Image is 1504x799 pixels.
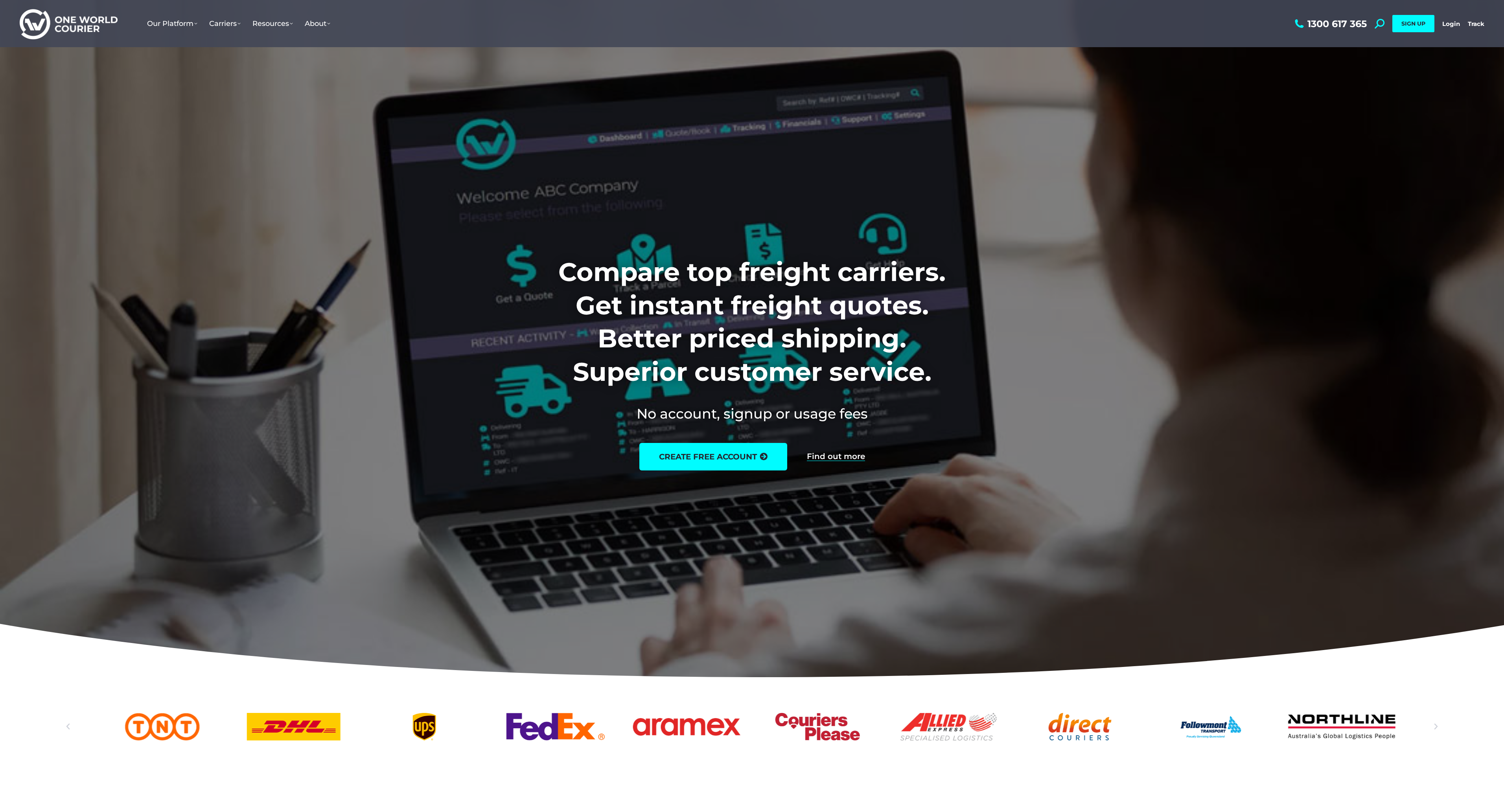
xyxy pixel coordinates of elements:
[1468,20,1484,28] a: Track
[895,713,1002,740] a: Allied Express logo
[639,443,787,470] a: create free account
[764,713,871,740] a: Couriers Please logo
[1026,713,1133,740] a: Direct Couriers logo
[147,19,197,28] span: Our Platform
[371,713,478,740] a: UPS logo
[1392,15,1434,32] a: SIGN UP
[502,713,609,740] div: 5 / 25
[203,11,247,36] a: Carriers
[1288,713,1395,740] a: Northline logo
[506,404,998,423] h2: No account, signup or usage fees
[764,713,871,740] div: 7 / 25
[895,713,1002,740] div: 8 / 25
[20,8,118,40] img: One World Courier
[209,19,241,28] span: Carriers
[807,452,865,461] a: Find out more
[1401,20,1425,27] span: SIGN UP
[1293,19,1367,29] a: 1300 617 365
[239,713,347,740] div: 3 / 25
[506,255,998,388] h1: Compare top freight carriers. Get instant freight quotes. Better priced shipping. Superior custom...
[1288,713,1395,740] div: 11 / 25
[252,19,293,28] span: Resources
[1157,713,1265,740] a: Followmont transoirt web logo
[371,713,478,740] div: 4 / 25
[109,713,216,740] div: 2 / 25
[299,11,336,36] a: About
[502,713,609,740] a: FedEx logo
[239,713,347,740] a: DHl logo
[1026,713,1133,740] div: 9 / 25
[1442,20,1460,28] a: Login
[109,713,1395,740] div: Slides
[633,713,740,740] div: 6 / 25
[305,19,330,28] span: About
[141,11,203,36] a: Our Platform
[633,713,740,740] a: Aramex_logo
[247,11,299,36] a: Resources
[109,713,216,740] a: TNT logo Australian freight company
[1157,713,1265,740] div: 10 / 25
